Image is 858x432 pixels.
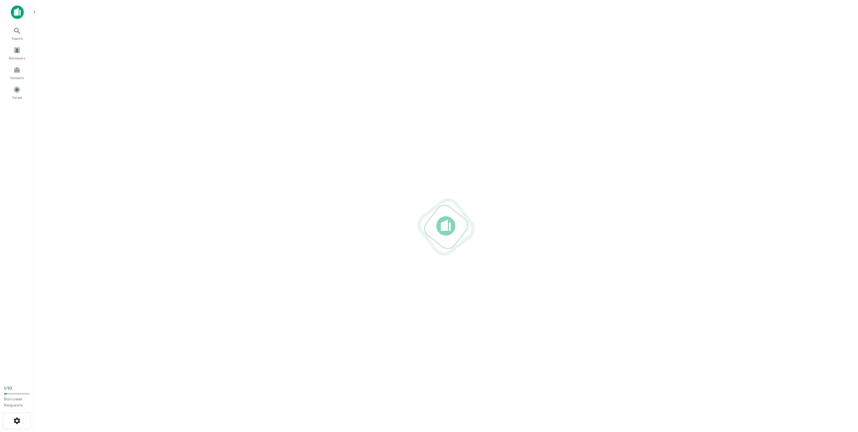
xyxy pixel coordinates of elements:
[10,75,24,80] span: Contacts
[2,44,32,62] a: Borrowers
[2,64,32,82] a: Contacts
[824,378,858,410] iframe: Chat Widget
[12,36,23,41] span: Search
[2,24,32,42] a: Search
[4,397,23,408] span: Borrower Requests
[11,5,24,19] img: capitalize-icon.png
[12,95,22,100] span: Saved
[2,83,32,102] a: Saved
[4,386,12,391] span: 1 / 10
[9,55,25,61] span: Borrowers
